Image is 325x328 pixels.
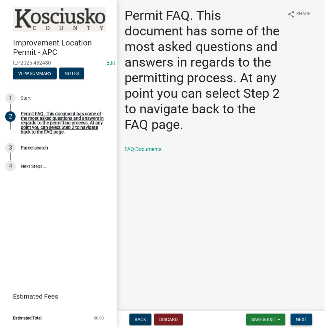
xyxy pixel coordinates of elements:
[21,96,31,100] div: Start
[125,146,162,152] a: FAQ Documents
[251,317,276,322] span: Save & Exit
[13,7,106,32] img: Kosciusko County, Indiana
[13,71,57,76] wm-modal-confirm: Summary
[59,68,84,79] button: Notes
[13,38,112,57] h4: Improvement Location Permit - APC
[287,10,295,18] i: share
[125,8,282,132] h1: Permit FAQ. This document has some of the most asked questions and answers in regards to the perm...
[5,93,16,103] div: 1
[13,316,42,320] span: Estimated Total
[296,317,307,322] span: Next
[246,314,285,325] button: Save & Exit
[5,161,16,171] div: 4
[5,111,16,122] div: 2
[154,314,183,325] button: Discard
[291,314,312,325] button: Next
[129,314,151,325] button: Back
[5,143,16,153] div: 3
[13,60,104,66] span: ILP2025-482480
[21,145,48,150] div: Parcel search
[135,317,146,322] span: Back
[106,60,115,66] wm-modal-confirm: Edit Application Number
[5,290,106,303] a: Estimated Fees
[21,111,106,134] div: Permit FAQ. This document has some of the most asked questions and answers in regards to the perm...
[282,8,316,20] button: shareShare
[106,60,115,66] a: Edit
[13,68,57,79] button: View Summary
[94,316,104,320] span: $0.00
[59,71,84,76] wm-modal-confirm: Notes
[296,10,311,18] span: Share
